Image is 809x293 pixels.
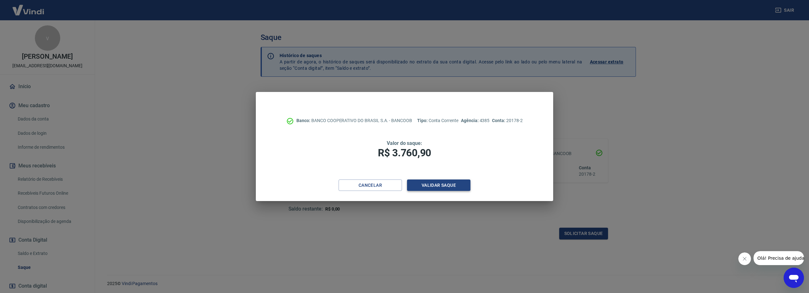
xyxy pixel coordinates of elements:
[339,179,402,191] button: Cancelar
[754,251,804,265] iframe: Mensagem da empresa
[296,117,412,124] p: BANCO COOPERATIVO DO BRASIL S.A. - BANCOOB
[461,118,480,123] span: Agência:
[4,4,53,10] span: Olá! Precisa de ajuda?
[492,118,506,123] span: Conta:
[387,140,422,146] span: Valor do saque:
[296,118,311,123] span: Banco:
[784,268,804,288] iframe: Botão para abrir a janela de mensagens
[417,118,429,123] span: Tipo:
[461,117,489,124] p: 4385
[492,117,522,124] p: 20178-2
[378,147,431,159] span: R$ 3.760,90
[417,117,458,124] p: Conta Corrente
[407,179,470,191] button: Validar saque
[738,252,751,265] iframe: Fechar mensagem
